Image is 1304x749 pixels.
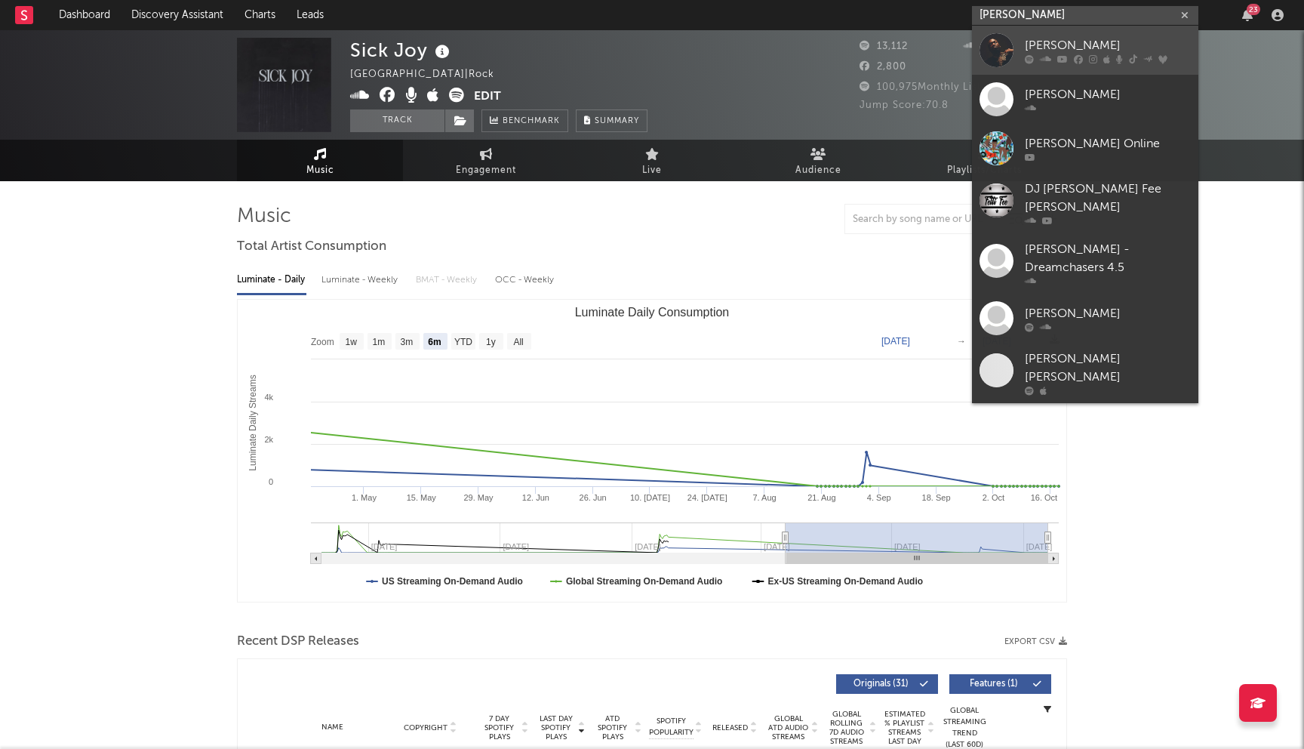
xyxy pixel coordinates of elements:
[1031,493,1057,502] text: 16. Oct
[264,435,273,444] text: 2k
[486,337,496,347] text: 1y
[346,337,358,347] text: 1w
[306,162,334,180] span: Music
[860,62,906,72] span: 2,800
[536,714,576,741] span: Last Day Spotify Plays
[826,710,867,746] span: Global Rolling 7D Audio Streams
[881,336,910,347] text: [DATE]
[237,633,359,651] span: Recent DSP Releases
[463,493,494,502] text: 29. May
[403,140,569,181] a: Engagement
[959,680,1029,689] span: Features ( 1 )
[1025,36,1191,54] div: [PERSON_NAME]
[479,714,519,741] span: 7 Day Spotify Plays
[630,493,670,502] text: 10. [DATE]
[768,576,924,587] text: Ex-US Streaming On-Demand Audio
[513,337,523,347] text: All
[566,576,723,587] text: Global Streaming On-Demand Audio
[860,42,908,51] span: 13,112
[474,88,501,106] button: Edit
[456,162,516,180] span: Engagement
[592,714,632,741] span: ATD Spotify Plays
[972,124,1198,173] a: [PERSON_NAME] Online
[884,710,925,746] span: Estimated % Playlist Streams Last Day
[237,238,386,256] span: Total Artist Consumption
[836,674,938,694] button: Originals(31)
[248,374,258,470] text: Luminate Daily Streams
[350,66,512,84] div: [GEOGRAPHIC_DATA] | Rock
[401,337,414,347] text: 3m
[283,722,382,733] div: Name
[1004,637,1067,646] button: Export CSV
[1026,542,1053,551] text: [DATE]
[972,294,1198,343] a: [PERSON_NAME]
[860,82,1010,92] span: 100,975 Monthly Listeners
[972,75,1198,124] a: [PERSON_NAME]
[481,109,568,132] a: Benchmark
[238,300,1066,602] svg: Luminate Daily Consumption
[311,337,334,347] text: Zoom
[972,6,1198,25] input: Search for artists
[1025,180,1191,217] div: DJ [PERSON_NAME] Fee [PERSON_NAME]
[264,393,273,402] text: 4k
[1025,241,1191,277] div: [PERSON_NAME] - Dreamchasers 4.5
[901,140,1067,181] a: Playlists/Charts
[576,109,647,132] button: Summary
[972,26,1198,75] a: [PERSON_NAME]
[404,723,447,732] span: Copyright
[752,493,776,502] text: 7. Aug
[569,140,735,181] a: Live
[735,140,901,181] a: Audience
[1247,4,1260,15] div: 23
[867,493,891,502] text: 4. Sep
[972,233,1198,294] a: [PERSON_NAME] - Dreamchasers 4.5
[860,100,949,110] span: Jump Score: 70.8
[712,723,748,732] span: Released
[807,493,835,502] text: 21. Aug
[350,38,454,63] div: Sick Joy
[495,267,555,293] div: OCC - Weekly
[352,493,377,502] text: 1. May
[269,477,273,486] text: 0
[972,343,1198,403] a: [PERSON_NAME] [PERSON_NAME]
[845,214,1004,226] input: Search by song name or URL
[580,493,607,502] text: 26. Jun
[321,267,401,293] div: Luminate - Weekly
[687,493,727,502] text: 24. [DATE]
[846,680,915,689] span: Originals ( 31 )
[382,576,523,587] text: US Streaming On-Demand Audio
[503,113,560,131] span: Benchmark
[428,337,441,347] text: 6m
[922,493,951,502] text: 18. Sep
[964,42,999,51] span: 165
[983,493,1004,502] text: 2. Oct
[407,493,437,502] text: 15. May
[522,493,549,502] text: 12. Jun
[1242,9,1253,21] button: 23
[949,674,1051,694] button: Features(1)
[237,267,306,293] div: Luminate - Daily
[237,140,403,181] a: Music
[575,306,730,319] text: Luminate Daily Consumption
[350,109,444,132] button: Track
[595,117,639,125] span: Summary
[972,403,1198,452] a: [PERSON_NAME]
[642,162,662,180] span: Live
[972,173,1198,233] a: DJ [PERSON_NAME] Fee [PERSON_NAME]
[767,714,809,741] span: Global ATD Audio Streams
[1025,304,1191,322] div: [PERSON_NAME]
[1025,85,1191,103] div: [PERSON_NAME]
[1025,350,1191,387] div: [PERSON_NAME] [PERSON_NAME]
[957,336,966,347] text: →
[947,162,1022,180] span: Playlists/Charts
[795,162,841,180] span: Audience
[649,716,694,738] span: Spotify Popularity
[454,337,472,347] text: YTD
[1025,134,1191,153] div: [PERSON_NAME] Online
[373,337,386,347] text: 1m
